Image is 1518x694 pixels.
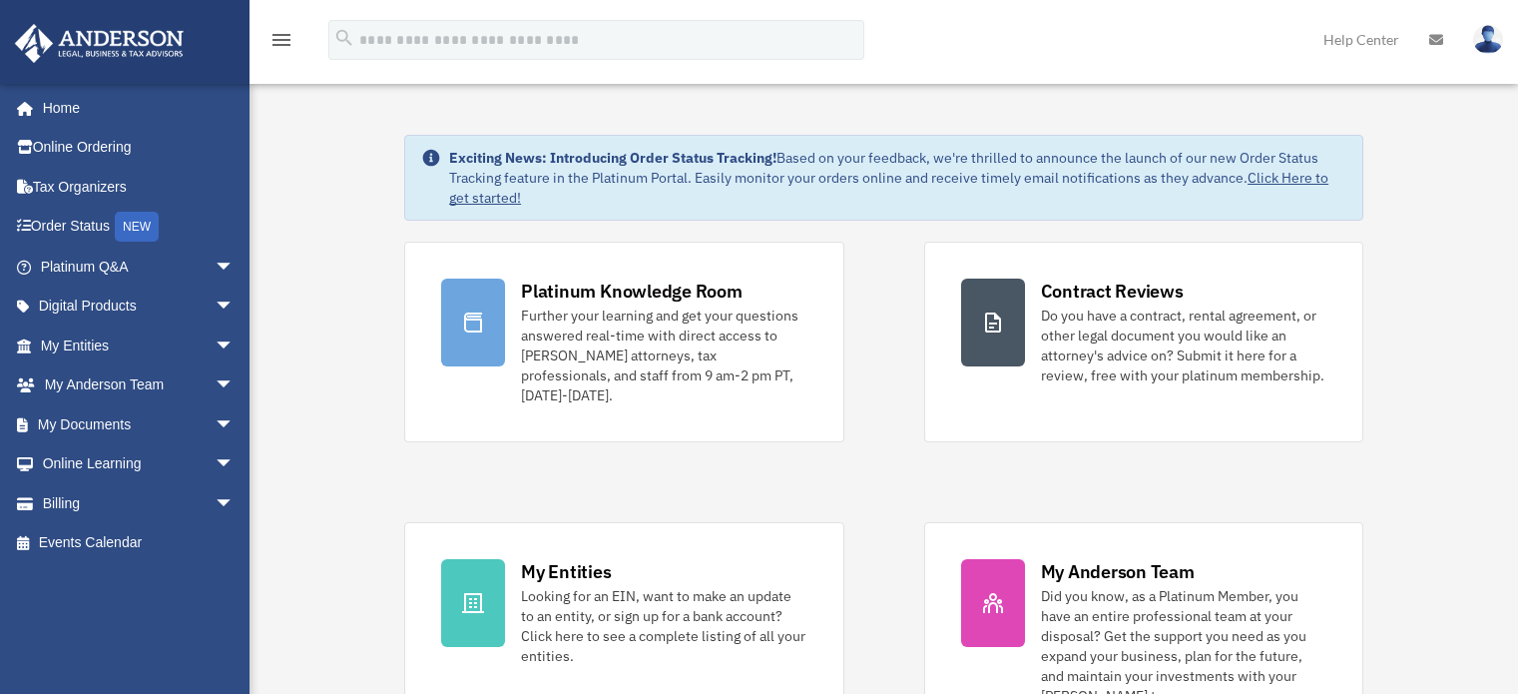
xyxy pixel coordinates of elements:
div: My Entities [521,559,611,584]
a: My Anderson Teamarrow_drop_down [14,365,264,405]
a: Events Calendar [14,523,264,563]
div: Based on your feedback, we're thrilled to announce the launch of our new Order Status Tracking fe... [449,148,1346,208]
i: search [333,27,355,49]
a: Click Here to get started! [449,169,1328,207]
img: Anderson Advisors Platinum Portal [9,24,190,63]
a: menu [269,35,293,52]
div: NEW [115,212,159,242]
div: My Anderson Team [1041,559,1195,584]
strong: Exciting News: Introducing Order Status Tracking! [449,149,776,167]
span: arrow_drop_down [215,483,254,524]
a: Order StatusNEW [14,207,264,248]
a: Digital Productsarrow_drop_down [14,287,264,327]
span: arrow_drop_down [215,404,254,445]
span: arrow_drop_down [215,287,254,328]
div: Contract Reviews [1041,279,1184,304]
a: Platinum Knowledge Room Further your learning and get your questions answered real-time with dire... [404,242,843,442]
a: My Entitiesarrow_drop_down [14,326,264,365]
a: Online Ordering [14,128,264,168]
img: User Pic [1473,25,1503,54]
a: Platinum Q&Aarrow_drop_down [14,247,264,287]
a: Contract Reviews Do you have a contract, rental agreement, or other legal document you would like... [924,242,1363,442]
div: Further your learning and get your questions answered real-time with direct access to [PERSON_NAM... [521,306,806,405]
span: arrow_drop_down [215,365,254,406]
span: arrow_drop_down [215,444,254,485]
a: My Documentsarrow_drop_down [14,404,264,444]
div: Platinum Knowledge Room [521,279,743,304]
div: Looking for an EIN, want to make an update to an entity, or sign up for a bank account? Click her... [521,586,806,666]
span: arrow_drop_down [215,247,254,288]
span: arrow_drop_down [215,326,254,366]
a: Home [14,88,254,128]
a: Online Learningarrow_drop_down [14,444,264,484]
a: Billingarrow_drop_down [14,483,264,523]
i: menu [269,28,293,52]
a: Tax Organizers [14,167,264,207]
div: Do you have a contract, rental agreement, or other legal document you would like an attorney's ad... [1041,306,1326,385]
